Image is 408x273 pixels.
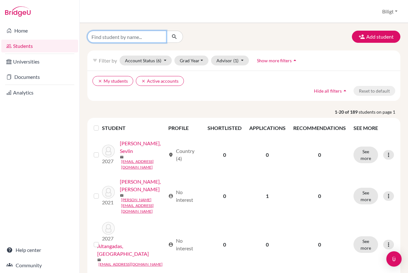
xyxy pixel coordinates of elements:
span: mail [120,193,124,197]
th: SHORTLISTED [204,120,245,136]
div: Country (4) [168,147,200,163]
p: 0 [293,241,346,248]
button: Grad Year [174,56,209,65]
button: See more [353,147,378,163]
button: Biligt [379,5,400,18]
th: RECOMMENDATIONS [289,120,350,136]
td: 0 [204,136,245,174]
p: 2027 [102,235,115,242]
span: Hide all filters [314,88,342,94]
span: (1) [233,58,238,63]
span: Filter by [99,57,117,64]
img: Bridge-U [5,6,31,17]
img: Altangadas, Khandari [102,222,115,235]
div: Open Intercom Messenger [386,251,402,267]
th: SEE MORE [350,120,398,136]
button: Show more filtersarrow_drop_up [251,56,303,65]
p: 2027 [102,157,115,165]
span: account_circle [168,242,173,247]
p: 0 [293,192,346,200]
td: 0 [204,218,245,271]
a: [EMAIL_ADDRESS][DOMAIN_NAME] [98,262,163,267]
td: 0 [245,218,289,271]
button: Hide all filtersarrow_drop_up [309,86,353,96]
i: clear [141,79,146,83]
a: Home [1,24,78,37]
div: No interest [168,188,200,204]
i: arrow_drop_up [292,57,298,64]
a: Community [1,259,78,272]
button: See more [353,236,378,253]
a: Documents [1,71,78,83]
i: clear [98,79,102,83]
span: location_on [168,152,173,157]
p: 2021 [102,199,115,206]
button: clearMy students [92,76,133,86]
a: Students [1,40,78,52]
a: [PERSON_NAME], [PERSON_NAME] [120,178,165,193]
a: Analytics [1,86,78,99]
i: filter_list [92,58,98,63]
span: (6) [156,58,161,63]
th: APPLICATIONS [245,120,289,136]
a: Help center [1,244,78,256]
th: PROFILE [164,120,204,136]
span: Show more filters [257,58,292,63]
span: account_circle [168,193,173,199]
button: Reset to default [353,86,395,96]
div: No interest [168,237,200,252]
a: [PERSON_NAME], Sevlin [120,140,165,155]
p: 0 [293,151,346,159]
th: STUDENT [102,120,164,136]
span: mail [120,155,124,159]
strong: 1-20 of 189 [335,109,359,115]
i: arrow_drop_up [342,87,348,94]
button: Advisor(1) [211,56,249,65]
a: Altangadas, [GEOGRAPHIC_DATA] [97,242,165,258]
button: clearActive accounts [136,76,184,86]
button: Account Status(6) [120,56,172,65]
td: 1 [245,174,289,218]
button: Add student [352,31,400,43]
button: See more [353,188,378,204]
td: 0 [245,136,289,174]
a: Universities [1,55,78,68]
img: Aanensen, Sevlin [102,145,115,157]
img: Alberto, Juan Carlos [102,186,115,199]
a: [PERSON_NAME][EMAIL_ADDRESS][DOMAIN_NAME] [121,197,165,214]
td: 0 [204,174,245,218]
span: students on page 1 [359,109,400,115]
a: [EMAIL_ADDRESS][DOMAIN_NAME] [121,159,165,170]
span: mail [97,258,101,262]
input: Find student by name... [87,31,166,43]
